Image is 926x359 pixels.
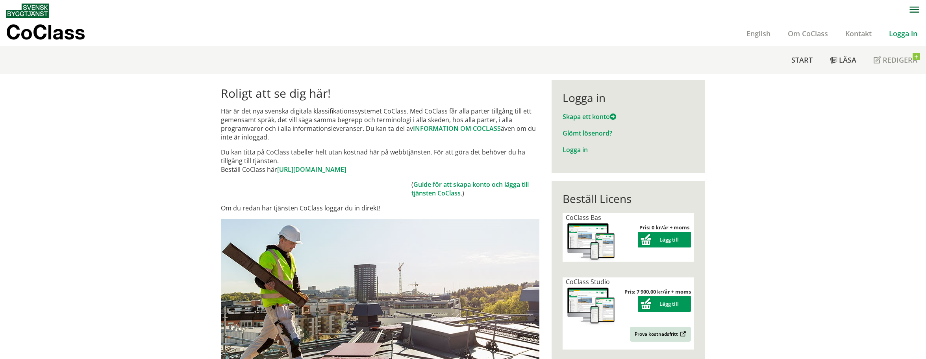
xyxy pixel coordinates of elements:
a: Prova kostnadsfritt [630,327,691,342]
a: Guide för att skapa konto och lägga till tjänsten CoClass [411,180,529,197]
a: Logga in [880,29,926,38]
a: INFORMATION OM COCLASS [413,124,501,133]
div: Beställ Licens [563,192,694,205]
img: coclass-license.jpg [566,286,616,326]
a: English [738,29,779,38]
a: Lägg till [638,300,691,307]
a: Glömt lösenord? [563,129,612,138]
p: Om du redan har tjänsten CoClass loggar du in direkt! [221,204,539,212]
a: Kontakt [837,29,880,38]
span: Start [791,55,813,65]
span: CoClass Bas [566,213,601,222]
button: Lägg till [638,296,691,312]
strong: Pris: 0 kr/år + moms [639,224,689,231]
a: Skapa ett konto [563,112,616,121]
a: CoClass [6,21,102,46]
a: Lägg till [638,236,691,243]
a: Start [783,46,821,74]
a: Läsa [821,46,865,74]
a: [URL][DOMAIN_NAME] [277,165,346,174]
button: Lägg till [638,232,691,247]
td: ( .) [411,180,539,197]
span: Läsa [839,55,856,65]
img: Outbound.png [679,331,686,337]
p: CoClass [6,28,85,37]
p: Du kan titta på CoClass tabeller helt utan kostnad här på webbtjänsten. För att göra det behöver ... [221,148,539,174]
div: Logga in [563,91,694,104]
strong: Pris: 7 900,00 kr/år + moms [624,288,691,295]
h1: Roligt att se dig här! [221,86,539,100]
img: Svensk Byggtjänst [6,4,49,18]
a: Om CoClass [779,29,837,38]
p: Här är det nya svenska digitala klassifikationssystemet CoClass. Med CoClass får alla parter till... [221,107,539,141]
a: Logga in [563,145,588,154]
img: coclass-license.jpg [566,222,616,262]
span: CoClass Studio [566,277,610,286]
